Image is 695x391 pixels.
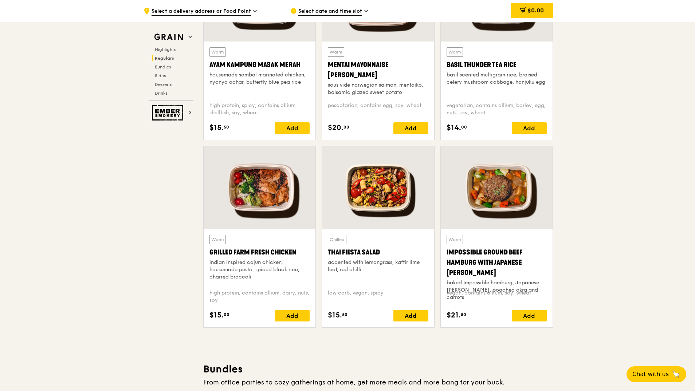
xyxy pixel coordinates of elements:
div: Warm [209,235,226,244]
span: $20. [328,122,343,133]
div: accented with lemongrass, kaffir lime leaf, red chilli [328,259,428,273]
div: Warm [328,47,344,57]
span: Highlights [155,47,176,52]
span: Desserts [155,82,172,87]
div: vegan, contains allium, soy, wheat [447,289,547,304]
div: vegetarian, contains allium, barley, egg, nuts, soy, wheat [447,102,547,116]
span: Select a delivery address or Food Point [152,8,251,16]
span: Regulars [155,56,174,61]
span: 50 [461,312,466,317]
div: Add [275,122,310,134]
div: Mentai Mayonnaise [PERSON_NAME] [328,60,428,80]
div: Basil Thunder Tea Rice [447,60,547,70]
span: $21. [447,310,461,321]
span: 00 [461,124,467,130]
span: 00 [343,124,349,130]
div: Warm [209,47,226,57]
div: Impossible Ground Beef Hamburg with Japanese [PERSON_NAME] [447,247,547,278]
div: Add [512,122,547,134]
span: $15. [328,310,342,321]
div: Warm [447,235,463,244]
div: low carb, vegan, spicy [328,289,428,304]
img: Grain web logo [152,31,185,44]
div: basil scented multigrain rice, braised celery mushroom cabbage, hanjuku egg [447,71,547,86]
div: pescatarian, contains egg, soy, wheat [328,102,428,116]
span: 50 [224,124,229,130]
div: housemade sambal marinated chicken, nyonya achar, butterfly blue pea rice [209,71,310,86]
div: high protein, contains allium, dairy, nuts, soy [209,289,310,304]
div: sous vide norwegian salmon, mentaiko, balsamic glazed sweet potato [328,82,428,96]
span: Drinks [155,91,167,96]
h3: Bundles [203,363,553,376]
div: Add [393,310,428,321]
div: indian inspired cajun chicken, housemade pesto, spiced black rice, charred broccoli [209,259,310,281]
span: 50 [342,312,347,317]
div: Ayam Kampung Masak Merah [209,60,310,70]
div: high protein, spicy, contains allium, shellfish, soy, wheat [209,102,310,116]
span: Bundles [155,64,171,70]
span: $14. [447,122,461,133]
div: Grilled Farm Fresh Chicken [209,247,310,257]
button: Chat with us🦙 [627,366,686,382]
div: baked Impossible hamburg, Japanese [PERSON_NAME], poached okra and carrots [447,279,547,301]
div: Add [393,122,428,134]
div: Thai Fiesta Salad [328,247,428,257]
div: Warm [447,47,463,57]
span: Sides [155,73,166,78]
div: Add [275,310,310,321]
div: Chilled [328,235,346,244]
span: $15. [209,310,224,321]
span: Select date and time slot [298,8,362,16]
img: Ember Smokery web logo [152,105,185,121]
span: $0.00 [527,7,544,14]
span: $15. [209,122,224,133]
div: Add [512,310,547,321]
div: From office parties to cozy gatherings at home, get more meals and more bang for your buck. [203,377,553,387]
span: Chat with us [632,370,669,379]
span: 00 [224,312,229,317]
span: 🦙 [672,370,680,379]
